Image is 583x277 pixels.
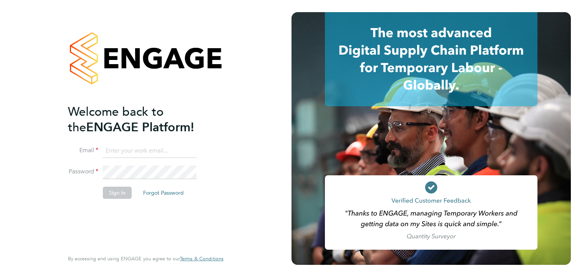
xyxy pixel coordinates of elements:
span: By accessing and using ENGAGE you agree to our [68,255,224,262]
label: Email [68,146,98,154]
input: Enter your work email... [103,144,197,158]
button: Forgot Password [137,187,190,199]
span: Terms & Conditions [180,255,224,262]
h2: ENGAGE Platform! [68,104,216,135]
a: Terms & Conditions [180,256,224,262]
label: Password [68,168,98,176]
button: Sign In [103,187,132,199]
span: Welcome back to the [68,104,164,135]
